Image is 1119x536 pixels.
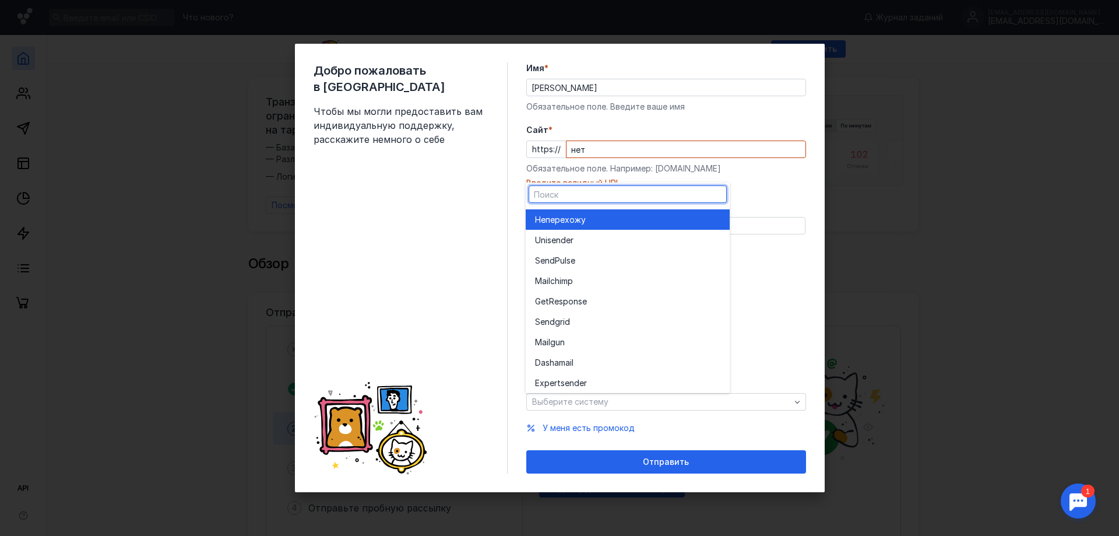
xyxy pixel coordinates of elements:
span: l [572,357,573,369]
span: Добро пожаловать в [GEOGRAPHIC_DATA] [314,62,488,95]
div: Введите валидный URL [526,177,806,189]
span: e [571,255,575,267]
button: Dashamail [526,352,730,373]
button: Unisender [526,230,730,250]
span: Mail [535,337,550,348]
span: Выберите систему [532,397,608,407]
button: GetResponse [526,291,730,311]
span: Unisende [535,234,571,246]
span: Отправить [643,457,689,467]
span: Имя [526,62,544,74]
span: Не [535,214,546,226]
button: Mailchimp [526,271,730,291]
div: Обязательное поле. Например: [DOMAIN_NAME] [526,163,806,174]
span: Mailchim [535,275,568,287]
span: r [571,234,573,246]
span: G [535,296,541,307]
span: p [568,275,573,287]
span: Ex [535,377,544,389]
span: pertsender [544,377,587,389]
button: SendPulse [526,250,730,271]
span: перехожу [546,214,586,226]
button: Выберите систему [526,393,806,411]
span: etResponse [541,296,587,307]
span: Sendgr [535,316,563,328]
span: gun [550,337,565,348]
span: SendPuls [535,255,571,267]
input: Поиск [529,186,726,202]
button: Mailgun [526,332,730,352]
div: grid [526,206,730,393]
div: 1 [26,7,40,20]
button: У меня есть промокод [543,422,635,434]
button: Expertsender [526,373,730,393]
span: id [563,316,570,328]
span: Dashamai [535,357,572,369]
button: Sendgrid [526,311,730,332]
button: Отправить [526,450,806,474]
span: Cайт [526,124,548,136]
span: У меня есть промокод [543,423,635,433]
div: Обязательное поле. Введите ваше имя [526,101,806,113]
button: Неперехожу [526,209,730,230]
span: Чтобы мы могли предоставить вам индивидуальную поддержку, расскажите немного о себе [314,104,488,146]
